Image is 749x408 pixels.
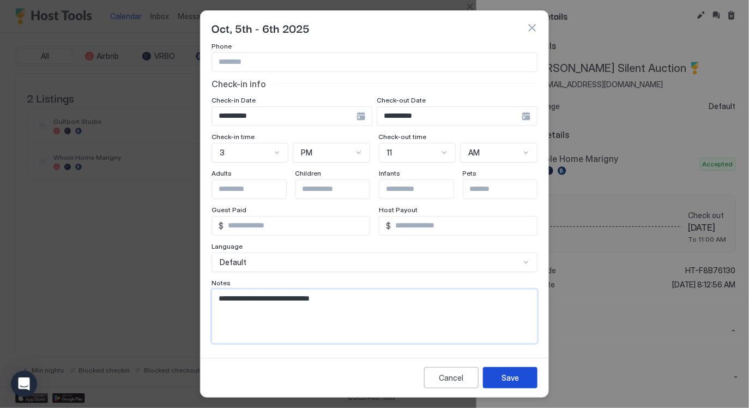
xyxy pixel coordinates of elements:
[212,242,243,250] span: Language
[386,221,391,231] span: $
[212,180,301,199] input: Input Field
[212,169,232,177] span: Adults
[212,279,231,287] span: Notes
[224,217,370,235] input: Input Field
[11,371,37,397] div: Open Intercom Messenger
[212,53,537,71] input: Input Field
[220,257,246,267] span: Default
[387,148,392,158] span: 11
[379,133,427,141] span: Check-out time
[212,79,266,89] span: Check-in info
[301,148,312,158] span: PM
[379,180,469,199] input: Input Field
[219,221,224,231] span: $
[468,148,480,158] span: AM
[295,169,322,177] span: Children
[296,180,385,199] input: Input Field
[212,107,357,125] input: Input Field
[502,372,519,383] div: Save
[377,107,522,125] input: Input Field
[483,367,537,388] button: Save
[463,180,553,199] input: Input Field
[220,148,225,158] span: 3
[212,42,232,50] span: Phone
[212,20,310,36] span: Oct, 5th - 6th 2025
[212,290,537,343] textarea: Input Field
[377,96,426,104] span: Check-out Date
[212,206,246,214] span: Guest Paid
[212,133,255,141] span: Check-in time
[379,206,418,214] span: Host Payout
[379,169,400,177] span: Infants
[463,169,477,177] span: Pets
[424,367,479,388] button: Cancel
[439,372,464,383] div: Cancel
[391,217,537,235] input: Input Field
[212,96,256,104] span: Check-in Date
